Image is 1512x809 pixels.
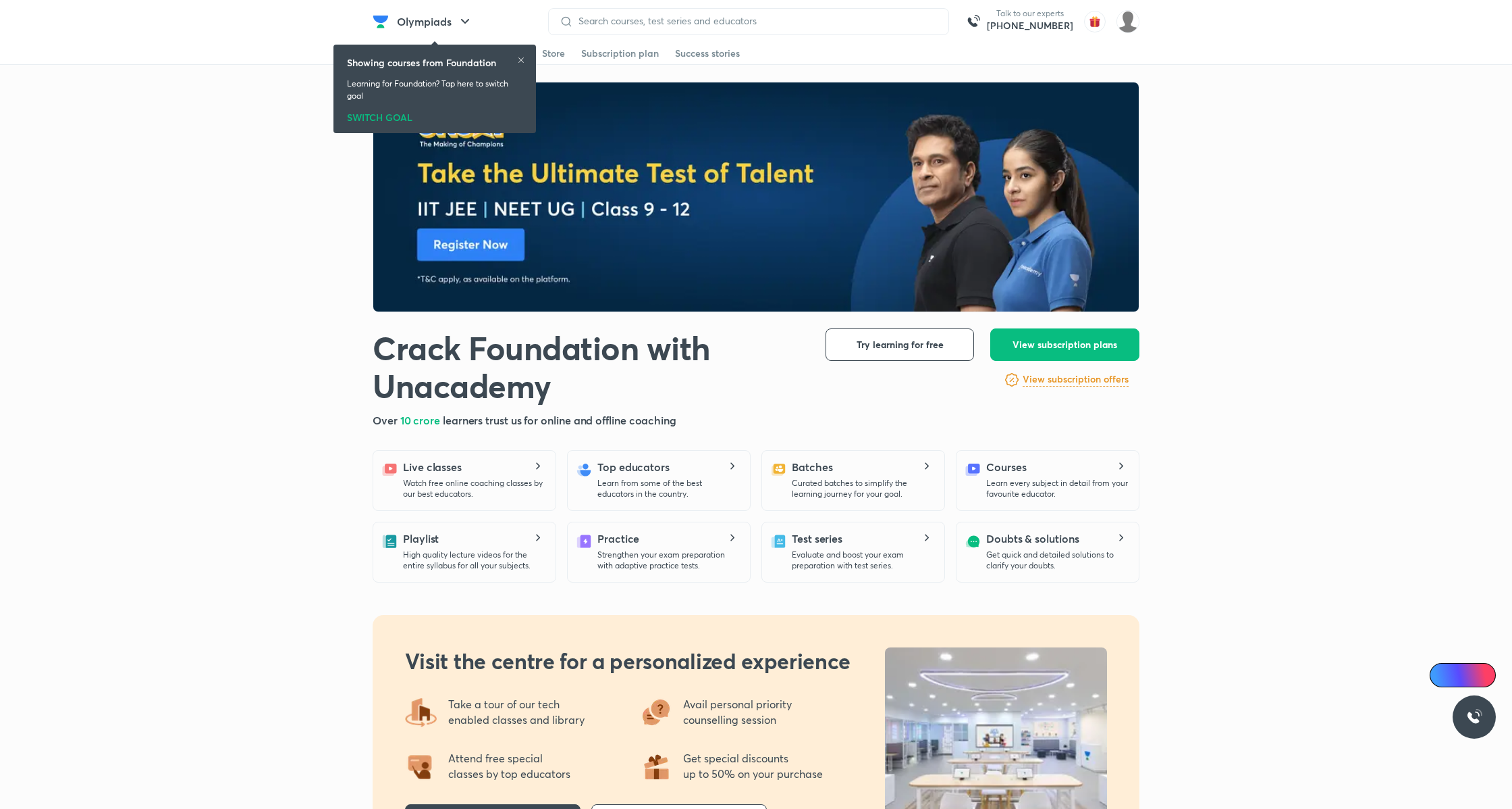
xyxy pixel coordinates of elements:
p: Watch free online coaching classes by our best educators. [403,478,545,499]
button: View subscription plans [990,328,1139,361]
div: SWITCH GOAL [347,107,522,122]
p: Curated batches to simplify the learning journey for your goal. [792,478,934,499]
div: Store [542,47,565,60]
span: 10 crore [400,413,443,427]
img: Company Logo [373,14,389,30]
img: offering1.png [640,750,672,783]
h5: Live classes [403,459,462,475]
p: Learning for Foundation? Tap here to switch goal [347,78,522,102]
div: Subscription plan [581,47,659,60]
button: Try learning for free [826,328,974,361]
h5: Courses [986,459,1026,475]
p: Attend free special classes by top educators [448,751,570,781]
h5: Playlist [403,531,439,547]
span: Over [373,413,400,427]
img: offering4.png [405,696,437,729]
img: Icon [1438,670,1449,681]
h5: Test series [792,531,842,547]
p: High quality lecture videos for the entire syllabus for all your subjects. [403,549,545,571]
span: Try learning for free [857,338,944,351]
a: [PHONE_NUMBER] [987,19,1073,32]
span: View subscription plans [1013,338,1117,351]
p: Strengthen your exam preparation with adaptive practice tests. [597,549,739,571]
h5: Doubts & solutions [986,531,1079,547]
p: Avail personal priority counselling session [683,697,794,727]
h5: Batches [792,459,832,475]
a: View subscription offers [1023,372,1129,388]
a: Store [542,43,565,64]
img: avatar [1084,11,1106,32]
p: Learn from some of the best educators in the country. [597,478,739,499]
button: Olympiads [389,8,481,35]
p: Evaluate and boost your exam preparation with test series. [792,549,934,571]
p: Talk to our experts [987,8,1073,19]
img: offering2.png [405,750,437,783]
img: Suraj Tomar [1116,10,1139,33]
div: Success stories [675,47,740,60]
h5: Practice [597,531,639,547]
span: Ai Doubts [1452,670,1488,681]
span: learners trust us for online and offline coaching [443,413,676,427]
h2: Visit the centre for a personalized experience [405,647,850,675]
img: call-us [960,8,987,35]
input: Search courses, test series and educators [573,16,938,26]
p: Take a tour of our tech enabled classes and library [448,697,585,727]
p: Get special discounts up to 50% on your purchase [683,751,823,781]
a: Subscription plan [581,43,659,64]
p: Learn every subject in detail from your favourite educator. [986,478,1128,499]
h5: Top educators [597,459,670,475]
img: ttu [1466,709,1482,725]
h6: View subscription offers [1023,372,1129,387]
p: Get quick and detailed solutions to clarify your doubts. [986,549,1128,571]
a: Ai Doubts [1430,663,1496,687]
img: offering3.png [640,696,672,729]
h1: Crack Foundation with Unacademy [373,328,804,404]
a: Success stories [675,43,740,64]
h6: Showing courses from Foundation [347,55,496,70]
